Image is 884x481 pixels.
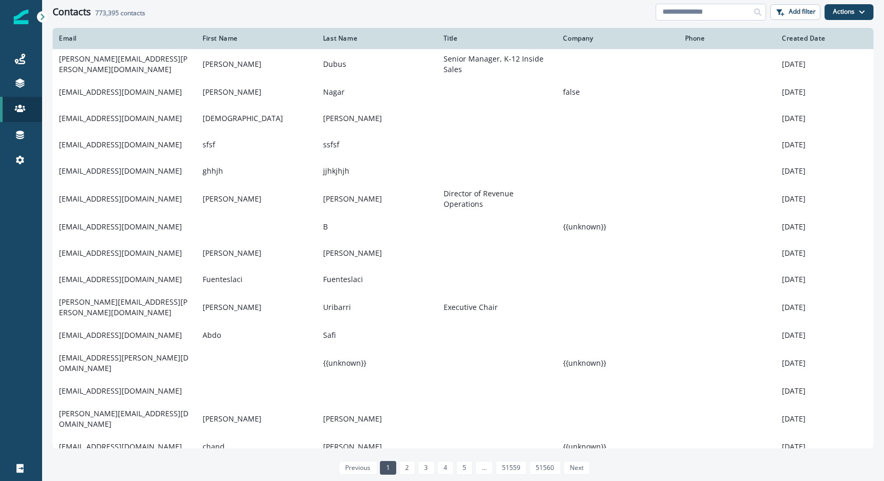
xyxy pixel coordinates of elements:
[53,322,873,348] a: [EMAIL_ADDRESS][DOMAIN_NAME]AbdoSafi[DATE]
[782,87,867,97] p: [DATE]
[53,79,873,105] a: [EMAIL_ADDRESS][DOMAIN_NAME][PERSON_NAME]Nagarfalse[DATE]
[95,9,145,17] h2: contacts
[53,158,873,184] a: [EMAIL_ADDRESS][DOMAIN_NAME]ghhjhjjhkjhjh[DATE]
[782,330,867,340] p: [DATE]
[317,132,437,158] td: ssfsf
[196,293,317,322] td: [PERSON_NAME]
[475,461,493,475] a: Jump forward
[203,34,310,43] div: First Name
[317,266,437,293] td: Fuenteslaci
[53,158,196,184] td: [EMAIL_ADDRESS][DOMAIN_NAME]
[196,266,317,293] td: Fuenteslaci
[53,105,196,132] td: [EMAIL_ADDRESS][DOMAIN_NAME]
[782,166,867,176] p: [DATE]
[53,132,873,158] a: [EMAIL_ADDRESS][DOMAIN_NAME]sfsfssfsf[DATE]
[53,348,873,378] a: [EMAIL_ADDRESS][PERSON_NAME][DOMAIN_NAME]{{unknown}}{{unknown}}[DATE]
[53,293,873,322] a: [PERSON_NAME][EMAIL_ADDRESS][PERSON_NAME][DOMAIN_NAME][PERSON_NAME]UribarriExecutive Chair[DATE]
[529,461,560,475] a: Page 51560
[317,434,437,460] td: [PERSON_NAME]
[53,184,873,214] a: [EMAIL_ADDRESS][DOMAIN_NAME][PERSON_NAME][PERSON_NAME]Director of Revenue Operations[DATE]
[53,348,196,378] td: [EMAIL_ADDRESS][PERSON_NAME][DOMAIN_NAME]
[53,293,196,322] td: [PERSON_NAME][EMAIL_ADDRESS][PERSON_NAME][DOMAIN_NAME]
[557,434,678,460] td: {{unknown}}
[564,461,590,475] a: Next page
[380,461,396,475] a: Page 1 is your current page
[782,274,867,285] p: [DATE]
[317,184,437,214] td: [PERSON_NAME]
[317,322,437,348] td: Safi
[437,461,454,475] a: Page 4
[825,4,873,20] button: Actions
[53,404,873,434] a: [PERSON_NAME][EMAIL_ADDRESS][DOMAIN_NAME][PERSON_NAME][PERSON_NAME][DATE]
[336,461,590,475] ul: Pagination
[53,240,873,266] a: [EMAIL_ADDRESS][DOMAIN_NAME][PERSON_NAME][PERSON_NAME][DATE]
[496,461,527,475] a: Page 51559
[782,113,867,124] p: [DATE]
[770,4,820,20] button: Add filter
[53,105,873,132] a: [EMAIL_ADDRESS][DOMAIN_NAME][DEMOGRAPHIC_DATA][PERSON_NAME][DATE]
[317,105,437,132] td: [PERSON_NAME]
[53,266,873,293] a: [EMAIL_ADDRESS][DOMAIN_NAME]FuenteslaciFuenteslaci[DATE]
[196,434,317,460] td: chand
[53,378,196,404] td: [EMAIL_ADDRESS][DOMAIN_NAME]
[418,461,434,475] a: Page 3
[782,194,867,204] p: [DATE]
[53,79,196,105] td: [EMAIL_ADDRESS][DOMAIN_NAME]
[53,266,196,293] td: [EMAIL_ADDRESS][DOMAIN_NAME]
[782,302,867,313] p: [DATE]
[196,322,317,348] td: Abdo
[444,188,551,209] p: Director of Revenue Operations
[53,132,196,158] td: [EMAIL_ADDRESS][DOMAIN_NAME]
[456,461,473,475] a: Page 5
[557,214,678,240] td: {{unknown}}
[444,34,551,43] div: Title
[782,59,867,69] p: [DATE]
[782,414,867,424] p: [DATE]
[196,404,317,434] td: [PERSON_NAME]
[317,240,437,266] td: [PERSON_NAME]
[782,442,867,452] p: [DATE]
[53,49,196,79] td: [PERSON_NAME][EMAIL_ADDRESS][PERSON_NAME][DOMAIN_NAME]
[196,79,317,105] td: [PERSON_NAME]
[95,8,119,17] span: 773,395
[563,34,672,43] div: Company
[53,240,196,266] td: [EMAIL_ADDRESS][DOMAIN_NAME]
[53,378,873,404] a: [EMAIL_ADDRESS][DOMAIN_NAME][DATE]
[59,34,190,43] div: Email
[317,348,437,378] td: {{unknown}}
[782,248,867,258] p: [DATE]
[399,461,415,475] a: Page 2
[782,34,867,43] div: Created Date
[782,139,867,150] p: [DATE]
[196,158,317,184] td: ghhjh
[317,158,437,184] td: jjhkjhjh
[53,322,196,348] td: [EMAIL_ADDRESS][DOMAIN_NAME]
[317,49,437,79] td: Dubus
[782,358,867,368] p: [DATE]
[196,184,317,214] td: [PERSON_NAME]
[53,6,91,18] h1: Contacts
[196,49,317,79] td: [PERSON_NAME]
[196,105,317,132] td: [DEMOGRAPHIC_DATA]
[53,434,873,460] a: [EMAIL_ADDRESS][DOMAIN_NAME]chand[PERSON_NAME]{{unknown}}[DATE]
[196,240,317,266] td: [PERSON_NAME]
[557,348,678,378] td: {{unknown}}
[444,302,551,313] p: Executive Chair
[444,54,551,75] p: Senior Manager, K-12 Inside Sales
[14,9,28,24] img: Inflection
[53,184,196,214] td: [EMAIL_ADDRESS][DOMAIN_NAME]
[789,8,816,15] p: Add filter
[53,214,873,240] a: [EMAIL_ADDRESS][DOMAIN_NAME]B{{unknown}}[DATE]
[317,404,437,434] td: [PERSON_NAME]
[782,222,867,232] p: [DATE]
[557,79,678,105] td: false
[196,132,317,158] td: sfsf
[685,34,770,43] div: Phone
[53,404,196,434] td: [PERSON_NAME][EMAIL_ADDRESS][DOMAIN_NAME]
[317,293,437,322] td: Uribarri
[782,386,867,396] p: [DATE]
[323,34,431,43] div: Last Name
[53,49,873,79] a: [PERSON_NAME][EMAIL_ADDRESS][PERSON_NAME][DOMAIN_NAME][PERSON_NAME]DubusSenior Manager, K-12 Insi...
[317,214,437,240] td: B
[53,434,196,460] td: [EMAIL_ADDRESS][DOMAIN_NAME]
